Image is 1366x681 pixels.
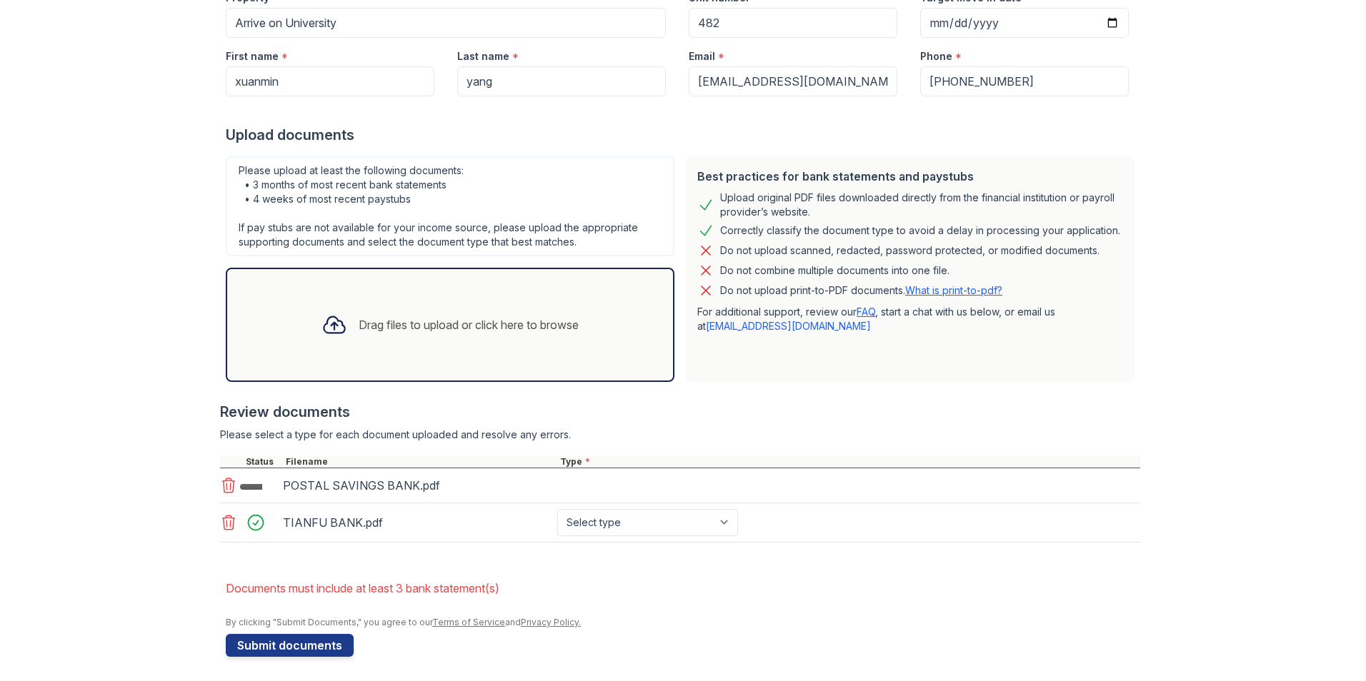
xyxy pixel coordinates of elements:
div: Upload original PDF files downloaded directly from the financial institution or payroll provider’... [720,191,1123,219]
div: Please upload at least the following documents: • 3 months of most recent bank statements • 4 wee... [226,156,674,256]
a: Privacy Policy. [521,617,581,627]
label: Email [689,49,715,64]
div: Correctly classify the document type to avoid a delay in processing your application. [720,222,1120,239]
div: Filename [283,456,557,468]
a: Terms of Service [432,617,505,627]
div: Please select a type for each document uploaded and resolve any errors. [220,428,1140,442]
div: Do not combine multiple documents into one file. [720,262,949,279]
div: Review documents [220,402,1140,422]
div: Do not upload scanned, redacted, password protected, or modified documents. [720,242,1100,259]
div: TIANFU BANK.pdf [283,511,552,534]
a: What is print-to-pdf? [905,284,1002,296]
p: For additional support, review our , start a chat with us below, or email us at [697,305,1123,333]
div: By clicking "Submit Documents," you agree to our and [226,617,1140,628]
div: Status [243,456,283,468]
div: Type [557,456,1140,468]
li: Documents must include at least 3 bank statement(s) [226,574,1140,602]
a: [EMAIL_ADDRESS][DOMAIN_NAME] [706,320,871,332]
label: Last name [457,49,509,64]
div: Drag files to upload or click here to browse [359,316,579,333]
div: Upload documents [226,125,1140,145]
p: Do not upload print-to-PDF documents. [720,283,1002,298]
label: First name [226,49,279,64]
label: Phone [920,49,952,64]
div: Best practices for bank statements and paystubs [697,168,1123,185]
a: FAQ [857,306,875,318]
button: Submit documents [226,634,354,657]
div: POSTAL SAVINGS BANK.pdf [283,474,552,497]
